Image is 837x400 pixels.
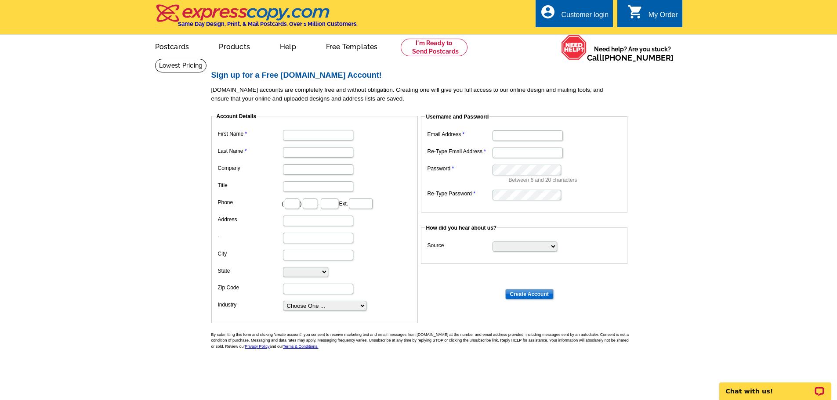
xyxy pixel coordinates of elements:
[602,53,674,62] a: [PHONE_NUMBER]
[155,11,358,27] a: Same Day Design, Print, & Mail Postcards. Over 1 Million Customers.
[428,190,492,198] label: Re-Type Password
[627,4,643,20] i: shopping_cart
[218,198,282,206] label: Phone
[283,344,319,349] a: Terms & Conditions.
[178,21,358,27] h4: Same Day Design, Print, & Mail Postcards. Over 1 Million Customers.
[218,130,282,138] label: First Name
[218,267,282,275] label: State
[211,86,633,103] p: [DOMAIN_NAME] accounts are completely free and without obligation. Creating one will give you ful...
[218,147,282,155] label: Last Name
[428,165,492,173] label: Password
[587,53,674,62] span: Call
[649,11,678,23] div: My Order
[714,372,837,400] iframe: LiveChat chat widget
[218,250,282,258] label: City
[425,113,490,121] legend: Username and Password
[218,216,282,223] label: Address
[211,332,633,350] p: By submitting this form and clicking 'create account', you consent to receive marketing text and ...
[216,112,257,120] legend: Account Details
[312,36,392,56] a: Free Templates
[627,10,678,21] a: shopping_cart My Order
[540,4,556,20] i: account_circle
[245,344,270,349] a: Privacy Policy
[218,164,282,172] label: Company
[425,224,498,232] legend: How did you hear about us?
[428,148,492,155] label: Re-Type Email Address
[211,71,633,80] h2: Sign up for a Free [DOMAIN_NAME] Account!
[216,196,413,210] dd: ( ) - Ext.
[205,36,264,56] a: Products
[561,35,587,60] img: help
[218,181,282,189] label: Title
[266,36,310,56] a: Help
[141,36,203,56] a: Postcards
[218,301,282,309] label: Industry
[505,289,554,299] input: Create Account
[428,241,492,249] label: Source
[218,233,282,241] label: -
[218,284,282,292] label: Zip Code
[587,45,678,62] span: Need help? Are you stuck?
[428,130,492,138] label: Email Address
[561,11,609,23] div: Customer login
[509,176,623,184] p: Between 6 and 20 characters
[540,10,609,21] a: account_circle Customer login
